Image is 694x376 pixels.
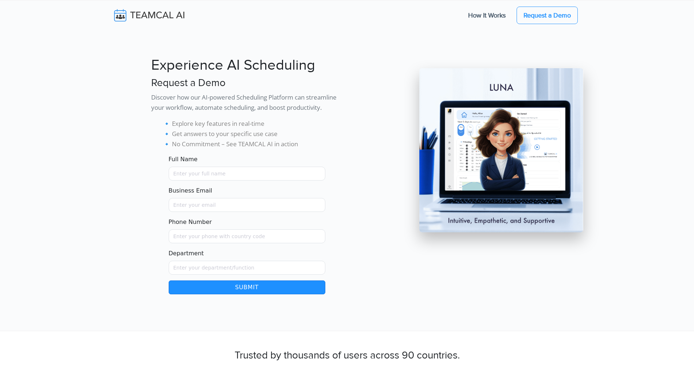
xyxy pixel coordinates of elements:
[151,77,343,89] h3: Request a Demo
[169,261,325,275] input: Enter your department/function
[169,198,325,212] input: Enter your email
[169,218,212,226] label: Phone Number
[169,155,198,164] label: Full Name
[163,139,343,149] li: 🔹 No Commitment – See TEAMCAL AI in action
[169,249,204,258] label: Department
[169,167,325,181] input: Name must only contain letters and spaces
[169,280,325,294] button: Submit
[163,119,343,129] li: 🔹 Explore key features in real-time
[169,186,212,195] label: Business Email
[169,229,325,243] input: Enter your phone with country code
[151,57,343,74] h1: Experience AI Scheduling
[151,92,343,113] p: Discover how our AI-powered Scheduling Platform can streamline your workflow, automate scheduling...
[517,7,578,24] a: Request a Demo
[419,68,583,232] img: pic
[163,129,343,139] li: 🔹 Get answers to your specific use case
[111,349,583,362] h3: Trusted by thousands of users across 90 countries.
[461,8,513,23] a: How It Works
